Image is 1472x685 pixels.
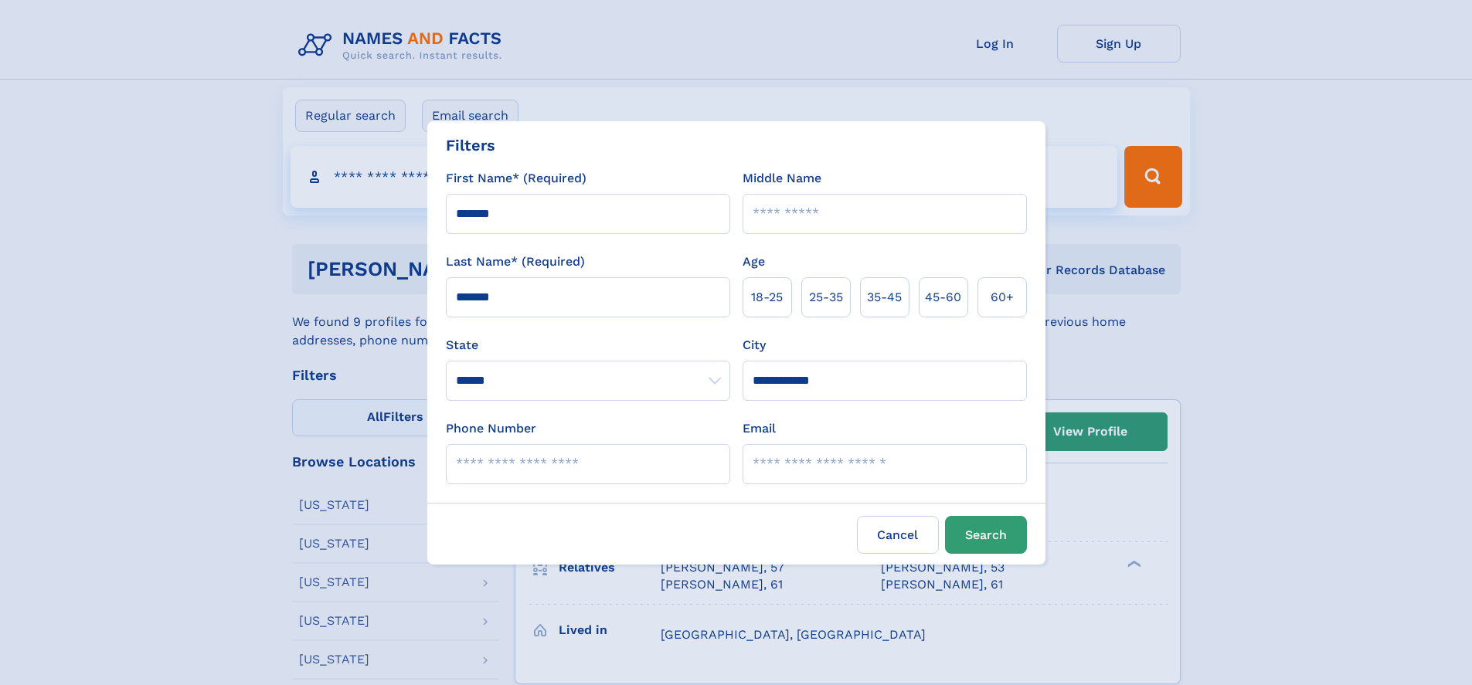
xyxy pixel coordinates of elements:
span: 18‑25 [751,288,783,307]
label: City [743,336,766,354]
label: Age [743,253,765,271]
label: Last Name* (Required) [446,253,585,271]
label: Cancel [857,516,939,554]
label: State [446,336,730,354]
label: Middle Name [743,169,821,188]
label: Phone Number [446,419,536,438]
span: 45‑60 [925,288,961,307]
button: Search [945,516,1027,554]
div: Filters [446,134,495,157]
span: 35‑45 [867,288,902,307]
span: 25‑35 [809,288,843,307]
span: 60+ [991,288,1014,307]
label: Email [743,419,776,438]
label: First Name* (Required) [446,169,586,188]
